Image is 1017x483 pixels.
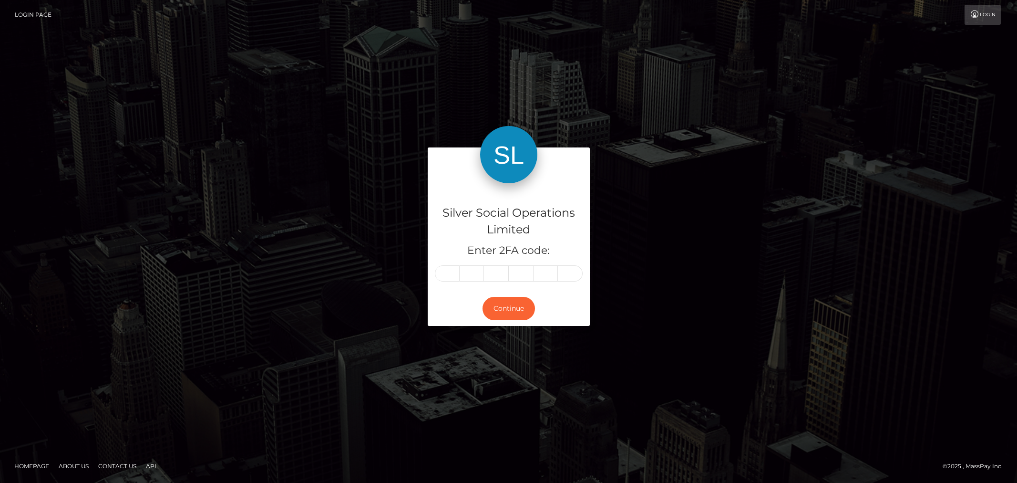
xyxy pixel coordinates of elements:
[55,459,92,473] a: About Us
[10,459,53,473] a: Homepage
[15,5,51,25] a: Login Page
[435,243,583,258] h5: Enter 2FA code:
[94,459,140,473] a: Contact Us
[483,297,535,320] button: Continue
[435,205,583,238] h4: Silver Social Operations Limited
[965,5,1001,25] a: Login
[480,126,537,183] img: Silver Social Operations Limited
[943,461,1010,472] div: © 2025 , MassPay Inc.
[142,459,160,473] a: API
